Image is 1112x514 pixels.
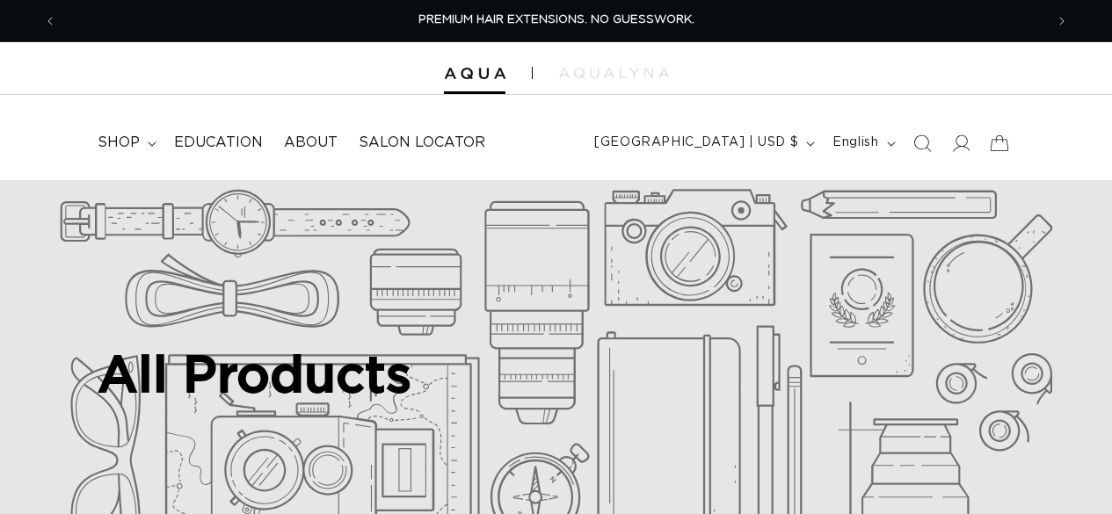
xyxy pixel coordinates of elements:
button: English [822,127,902,160]
h2: All Products [98,343,493,404]
button: Previous announcement [31,4,69,38]
span: English [832,134,878,152]
a: About [273,123,348,163]
img: Aqua Hair Extensions [444,68,505,80]
span: shop [98,134,140,152]
a: Salon Locator [348,123,496,163]
span: PREMIUM HAIR EXTENSIONS. NO GUESSWORK. [418,14,694,25]
summary: Search [903,124,941,163]
button: [GEOGRAPHIC_DATA] | USD $ [584,127,822,160]
span: Salon Locator [359,134,485,152]
button: Next announcement [1043,4,1081,38]
img: aqualyna.com [559,68,669,78]
a: Education [164,123,273,163]
summary: shop [87,123,164,163]
span: Education [174,134,263,152]
span: [GEOGRAPHIC_DATA] | USD $ [594,134,798,152]
span: About [284,134,338,152]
